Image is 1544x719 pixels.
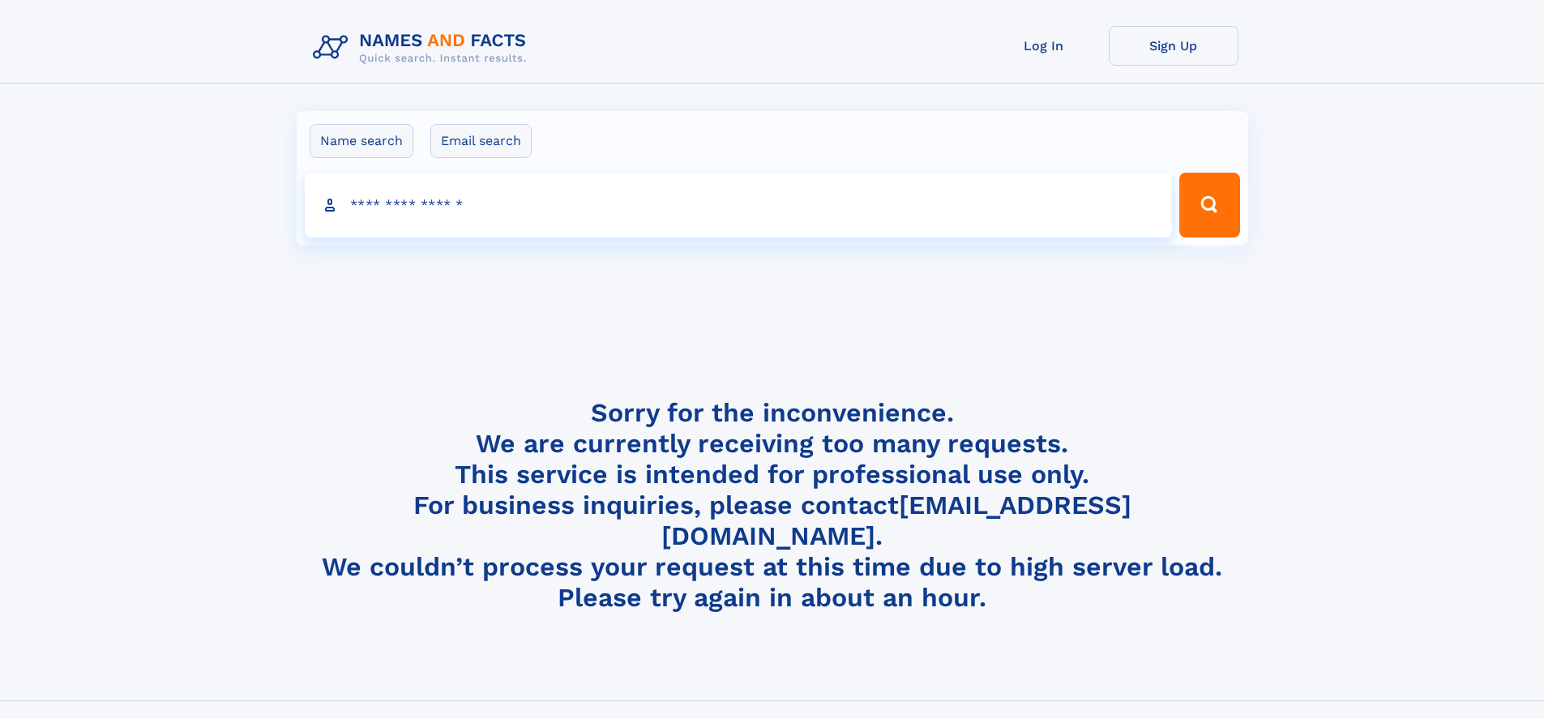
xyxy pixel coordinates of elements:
[310,124,413,158] label: Name search
[306,26,540,70] img: Logo Names and Facts
[979,26,1109,66] a: Log In
[430,124,532,158] label: Email search
[305,173,1173,238] input: search input
[661,490,1131,551] a: [EMAIL_ADDRESS][DOMAIN_NAME]
[1109,26,1238,66] a: Sign Up
[1179,173,1239,238] button: Search Button
[306,397,1238,614] h4: Sorry for the inconvenience. We are currently receiving too many requests. This service is intend...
